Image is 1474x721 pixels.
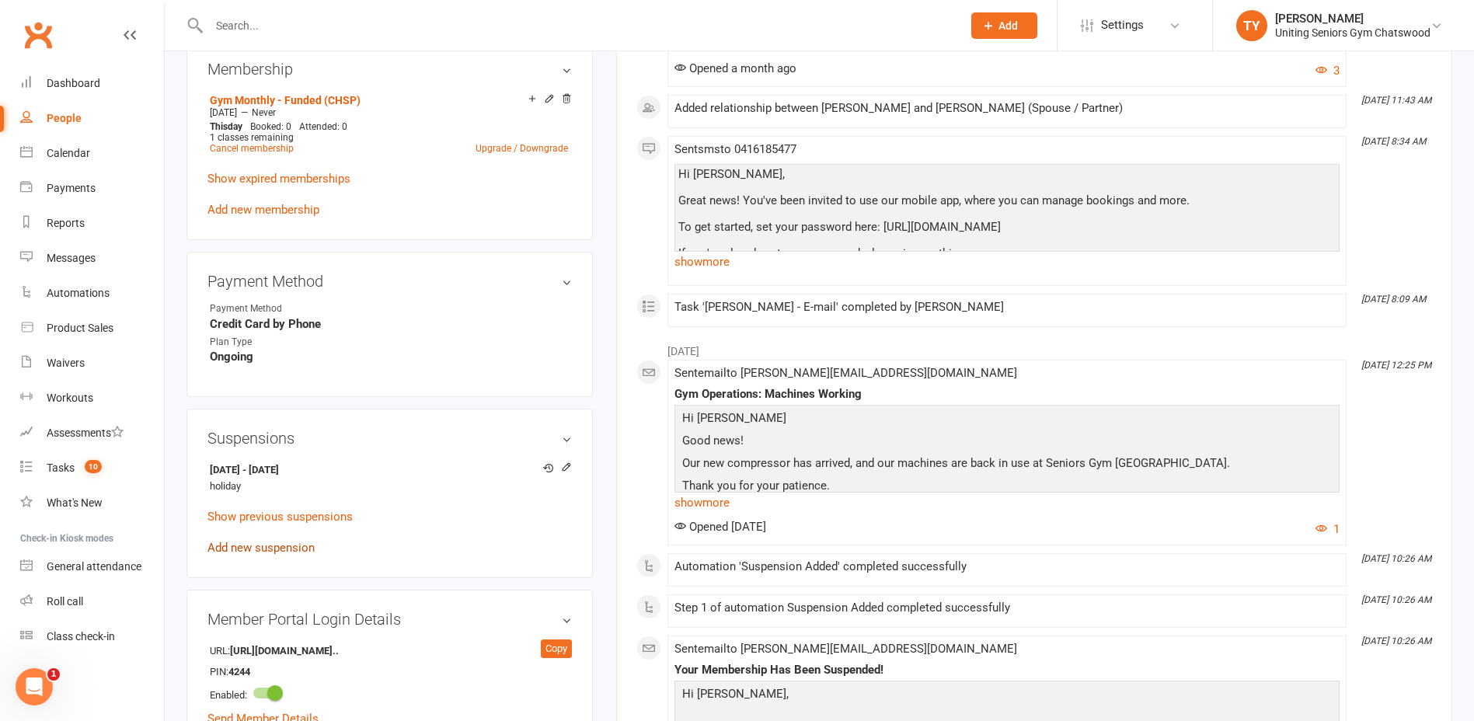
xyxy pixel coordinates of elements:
div: Reports [47,217,85,229]
iframe: Intercom live chat [16,668,53,705]
li: holiday [207,458,572,496]
h3: Member Portal Login Details [207,611,572,628]
div: Gym Operations: Machines Working [674,388,1340,401]
i: [DATE] 11:43 AM [1361,95,1431,106]
div: General attendance [47,560,141,573]
p: Hi [PERSON_NAME] [678,409,1336,431]
span: [DATE] [210,107,237,118]
strong: [URL][DOMAIN_NAME].. [230,643,339,660]
i: [DATE] 8:34 AM [1361,136,1426,147]
span: 10 [85,460,102,473]
a: General attendance kiosk mode [20,549,164,584]
button: Add [971,12,1037,39]
div: Plan Type [210,335,338,350]
div: Product Sales [47,322,113,334]
span: Add [998,19,1018,32]
i: [DATE] 8:09 AM [1361,294,1426,305]
input: Search... [204,15,951,37]
div: People [47,112,82,124]
span: Sent email to [PERSON_NAME][EMAIL_ADDRESS][DOMAIN_NAME] [674,642,1017,656]
a: Payments [20,171,164,206]
a: Gym Monthly - Funded (CHSP) [210,94,361,106]
p: Thank you for your patience. [678,476,1336,499]
i: [DATE] 10:26 AM [1361,553,1431,564]
div: Payments [47,182,96,194]
div: Hi [PERSON_NAME], Great news! You've been invited to use our mobile app, where you can manage boo... [678,168,1336,313]
div: Task '[PERSON_NAME] - E-mail' completed by [PERSON_NAME] [674,301,1340,314]
a: Dashboard [20,66,164,101]
a: Calendar [20,136,164,171]
a: What's New [20,486,164,521]
a: Show previous suspensions [207,510,353,524]
li: Enabled: [207,681,572,705]
a: Product Sales [20,311,164,346]
button: 1 [1315,520,1340,538]
p: Good news! [678,431,1336,454]
a: Automations [20,276,164,311]
li: PIN: [207,660,572,682]
div: Automation 'Suspension Added' completed successfully [674,560,1340,573]
span: Never [252,107,276,118]
div: What's New [47,496,103,509]
a: Reports [20,206,164,241]
a: Tasks 10 [20,451,164,486]
a: Roll call [20,584,164,619]
span: Attended: 0 [299,121,347,132]
h3: Suspensions [207,430,572,447]
div: Step 1 of automation Suspension Added completed successfully [674,601,1340,615]
div: Your Membership Has Been Suspended! [674,664,1340,677]
a: Workouts [20,381,164,416]
strong: 4244 [228,664,318,681]
div: — [206,106,572,119]
a: Assessments [20,416,164,451]
a: Messages [20,241,164,276]
div: Roll call [47,595,83,608]
a: Cancel membership [210,143,294,154]
div: Calendar [47,147,90,159]
span: Opened a month ago [674,61,796,75]
div: Automations [47,287,110,299]
div: Uniting Seniors Gym Chatswood [1275,26,1430,40]
a: show more [674,251,1340,273]
div: Added relationship between [PERSON_NAME] and [PERSON_NAME] (Spouse / Partner) [674,102,1340,115]
div: Copy [541,639,572,658]
div: Workouts [47,392,93,404]
p: Our new compressor has arrived, and our machines are back in use at Seniors Gym [GEOGRAPHIC_DATA]. [678,454,1336,476]
div: Messages [47,252,96,264]
strong: [DATE] - [DATE] [210,462,564,479]
div: [PERSON_NAME] [1275,12,1430,26]
span: Sent email to [PERSON_NAME][EMAIL_ADDRESS][DOMAIN_NAME] [674,366,1017,380]
div: Class check-in [47,630,115,643]
span: 1 classes remaining [210,132,294,143]
span: Booked: 0 [250,121,291,132]
h3: Payment Method [207,273,572,290]
a: Class kiosk mode [20,619,164,654]
span: Opened [DATE] [674,520,766,534]
a: People [20,101,164,136]
a: Add new membership [207,203,319,217]
a: Add new suspension [207,541,315,555]
strong: Credit Card by Phone [210,317,572,331]
span: Settings [1101,8,1144,43]
button: 3 [1315,61,1340,80]
a: Show expired memberships [207,172,350,186]
div: Dashboard [47,77,100,89]
i: [DATE] 10:26 AM [1361,636,1431,646]
a: Clubworx [19,16,57,54]
div: TY [1236,10,1267,41]
div: Tasks [47,462,75,474]
a: show more [674,492,1340,514]
span: This [210,121,228,132]
a: Upgrade / Downgrade [476,143,568,154]
div: day [206,121,246,132]
strong: Ongoing [210,350,572,364]
div: Payment Method [210,301,338,316]
li: URL: [207,639,572,661]
i: [DATE] 10:26 AM [1361,594,1431,605]
a: Waivers [20,346,164,381]
i: [DATE] 12:25 PM [1361,360,1431,371]
p: Hi [PERSON_NAME], [678,684,1336,707]
div: Waivers [47,357,85,369]
span: 1 [47,668,60,681]
div: Assessments [47,427,124,439]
